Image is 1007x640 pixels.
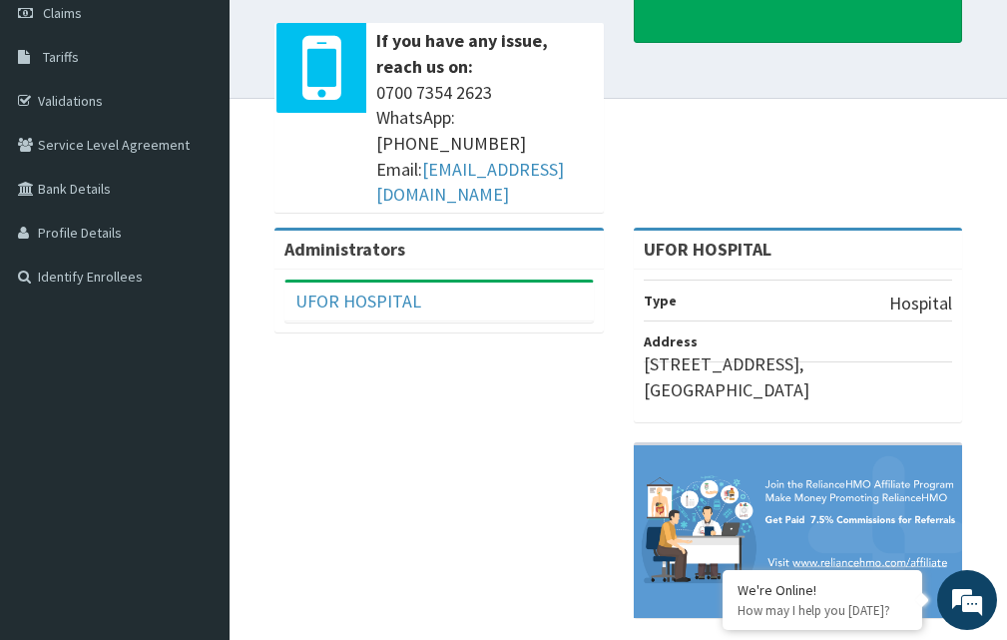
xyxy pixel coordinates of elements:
a: UFOR HOSPITAL [295,290,421,313]
span: Tariffs [43,48,79,66]
b: Administrators [284,238,405,261]
span: We're online! [116,193,275,394]
p: How may I help you today? [738,602,907,619]
div: Minimize live chat window [327,10,375,58]
span: 0700 7354 2623 WhatsApp: [PHONE_NUMBER] Email: [376,80,594,209]
a: [EMAIL_ADDRESS][DOMAIN_NAME] [376,158,564,207]
b: If you have any issue, reach us on: [376,29,548,78]
div: We're Online! [738,581,907,599]
span: Claims [43,4,82,22]
textarea: Type your message and hit 'Enter' [10,427,380,497]
img: provider-team-banner.png [634,445,963,617]
b: Address [644,332,698,350]
strong: UFOR HOSPITAL [644,238,771,261]
b: Type [644,292,677,310]
p: Hospital [889,291,952,317]
div: Chat with us now [104,112,335,138]
img: d_794563401_company_1708531726252_794563401 [37,100,81,150]
p: [STREET_ADDRESS], [GEOGRAPHIC_DATA] [644,351,953,402]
